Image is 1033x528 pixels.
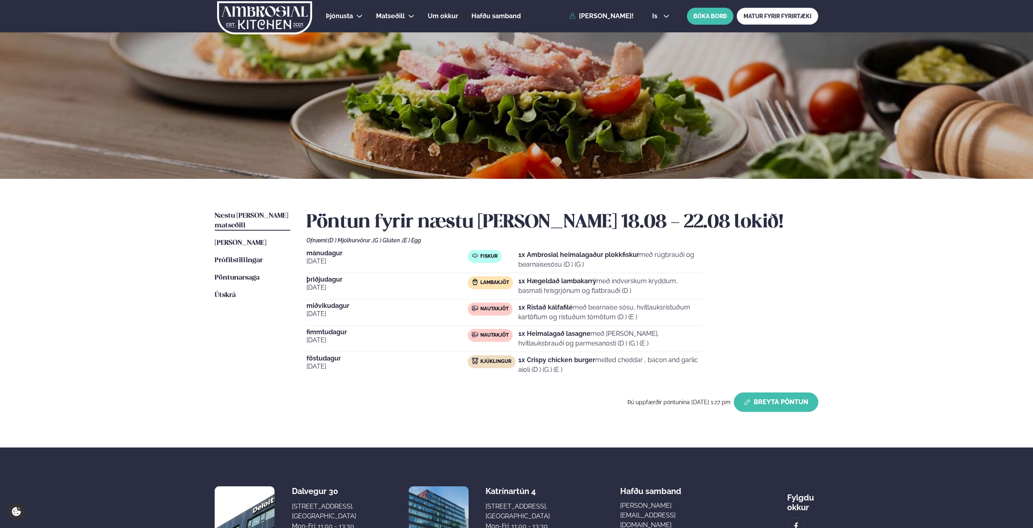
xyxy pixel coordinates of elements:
div: Fylgdu okkur [787,486,818,512]
button: BÓKA BORÐ [687,8,733,25]
span: Lambakjöt [480,280,509,286]
div: Katrínartún 4 [486,486,550,496]
span: Næstu [PERSON_NAME] matseðill [215,212,288,229]
span: þriðjudagur [306,276,468,283]
p: melted cheddar , bacon and garlic aioli (D ) (G ) (E ) [518,355,703,375]
a: Næstu [PERSON_NAME] matseðill [215,211,290,231]
a: [PERSON_NAME]! [569,13,634,20]
span: Nautakjöt [480,332,509,339]
span: Pöntunarsaga [215,274,260,281]
img: beef.svg [472,305,478,312]
p: með indverskum kryddum, basmati hrísgrjónum og flatbrauði (D ) [518,276,703,296]
span: Þú uppfærðir pöntunina [DATE] 1:27 pm [627,399,731,405]
strong: 1x Ambrosial heimalagaður plokkfiskur [518,251,639,259]
span: is [652,13,660,19]
span: miðvikudagur [306,303,468,309]
span: [DATE] [306,362,468,371]
span: [DATE] [306,309,468,319]
h2: Pöntun fyrir næstu [PERSON_NAME] 18.08 - 22.08 lokið! [306,211,818,234]
span: Hafðu samband [471,12,521,20]
span: [DATE] [306,257,468,266]
span: Útskrá [215,292,236,299]
span: Matseðill [376,12,405,20]
a: Cookie settings [8,503,25,520]
button: is [646,13,676,19]
a: Prófílstillingar [215,256,263,265]
strong: 1x Crispy chicken burger [518,356,595,364]
a: Matseðill [376,11,405,21]
span: Fiskur [480,253,498,260]
span: Prófílstillingar [215,257,263,264]
span: (D ) Mjólkurvörur , [328,237,373,244]
span: Kjúklingur [480,358,511,365]
div: Ofnæmi: [306,237,818,244]
strong: 1x Ristað kálfafilé [518,303,573,311]
a: Um okkur [428,11,458,21]
a: MATUR FYRIR FYRIRTÆKI [737,8,818,25]
span: mánudagur [306,250,468,257]
button: Breyta Pöntun [734,392,818,412]
span: Um okkur [428,12,458,20]
img: fish.svg [472,252,478,259]
img: logo [216,1,313,34]
img: chicken.svg [472,358,478,364]
p: með rúgbrauði og bearnaisesósu (D ) (G ) [518,250,703,269]
p: með [PERSON_NAME], hvítlauksbrauði og parmesanosti (D ) (G ) (E ) [518,329,703,348]
div: [STREET_ADDRESS], [GEOGRAPHIC_DATA] [292,502,356,521]
a: Útskrá [215,291,236,300]
span: [DATE] [306,335,468,345]
span: [DATE] [306,283,468,293]
span: Nautakjöt [480,306,509,312]
a: Þjónusta [326,11,353,21]
span: Hafðu samband [620,480,681,496]
span: Þjónusta [326,12,353,20]
div: [STREET_ADDRESS], [GEOGRAPHIC_DATA] [486,502,550,521]
img: beef.svg [472,331,478,338]
div: Dalvegur 30 [292,486,356,496]
span: fimmtudagur [306,329,468,335]
span: [PERSON_NAME] [215,240,266,246]
img: Lamb.svg [472,279,478,285]
span: (E ) Egg [402,237,421,244]
a: Hafðu samband [471,11,521,21]
a: Pöntunarsaga [215,273,260,283]
a: [PERSON_NAME] [215,238,266,248]
strong: 1x Heimalagað lasagne [518,330,591,337]
strong: 1x Hægeldað lambakarrý [518,277,596,285]
span: föstudagur [306,355,468,362]
span: (G ) Glúten , [373,237,402,244]
p: með bearnaise sósu, hvítlauksristuðum kartöflum og ristuðum tómötum (D ) (E ) [518,303,703,322]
